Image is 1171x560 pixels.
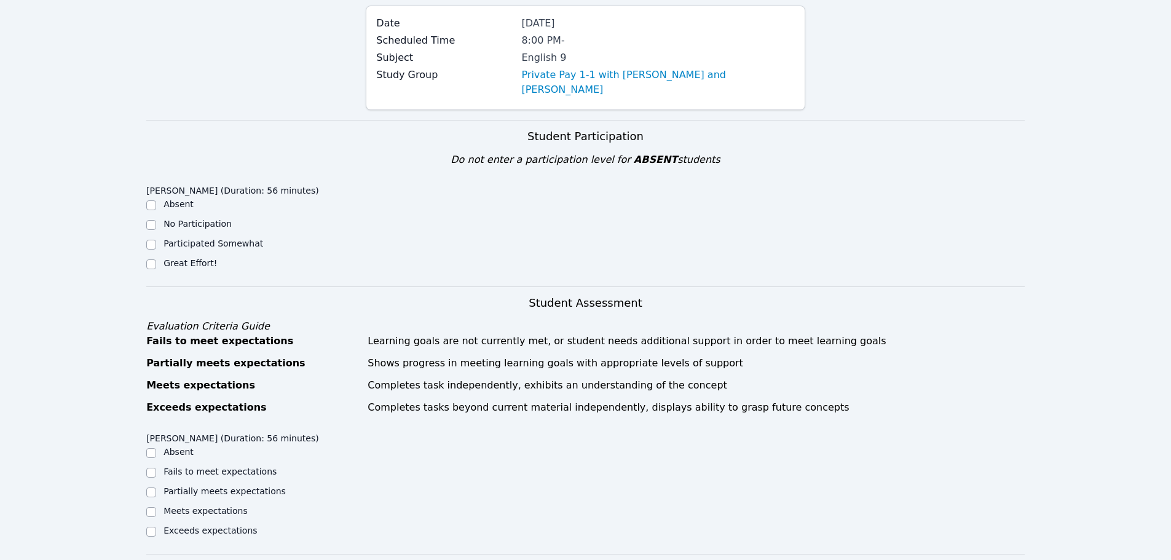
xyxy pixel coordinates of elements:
[146,319,1025,334] div: Evaluation Criteria Guide
[164,239,263,248] label: Participated Somewhat
[146,356,360,371] div: Partially meets expectations
[164,258,217,268] label: Great Effort!
[164,219,232,229] label: No Participation
[521,33,794,48] div: 8:00 PM -
[164,467,277,476] label: Fails to meet expectations
[146,152,1025,167] div: Do not enter a participation level for students
[164,486,286,496] label: Partially meets expectations
[521,50,794,65] div: English 9
[634,154,677,165] span: ABSENT
[368,400,1025,415] div: Completes tasks beyond current material independently, displays ability to grasp future concepts
[376,50,514,65] label: Subject
[164,506,248,516] label: Meets expectations
[521,68,794,97] a: Private Pay 1-1 with [PERSON_NAME] and [PERSON_NAME]
[368,356,1025,371] div: Shows progress in meeting learning goals with appropriate levels of support
[164,199,194,209] label: Absent
[146,334,360,349] div: Fails to meet expectations
[146,378,360,393] div: Meets expectations
[376,33,514,48] label: Scheduled Time
[521,16,794,31] div: [DATE]
[146,179,319,198] legend: [PERSON_NAME] (Duration: 56 minutes)
[376,16,514,31] label: Date
[368,378,1025,393] div: Completes task independently, exhibits an understanding of the concept
[146,427,319,446] legend: [PERSON_NAME] (Duration: 56 minutes)
[368,334,1025,349] div: Learning goals are not currently met, or student needs additional support in order to meet learni...
[164,447,194,457] label: Absent
[146,294,1025,312] h3: Student Assessment
[164,526,257,535] label: Exceeds expectations
[146,128,1025,145] h3: Student Participation
[146,400,360,415] div: Exceeds expectations
[376,68,514,82] label: Study Group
